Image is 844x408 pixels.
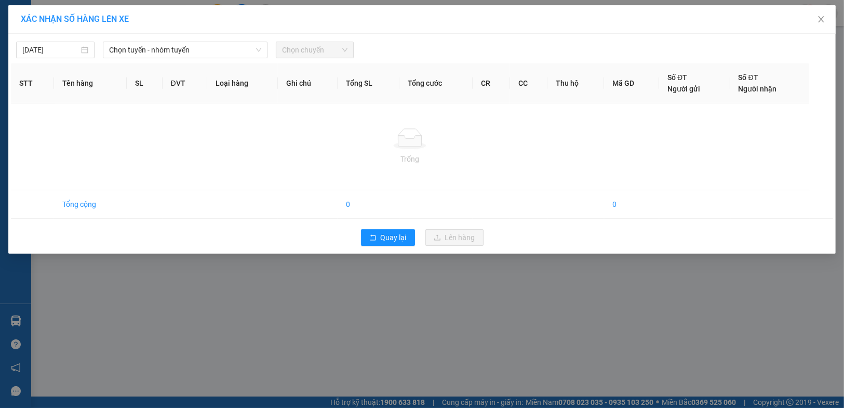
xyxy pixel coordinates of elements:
th: Tên hàng [54,63,126,103]
span: Số ĐT [739,73,758,82]
th: Tổng SL [338,63,399,103]
th: Ghi chú [278,63,338,103]
li: Hotline: 1900 8153 [97,38,434,51]
th: CR [473,63,510,103]
span: Số ĐT [667,73,687,82]
span: Người nhận [739,85,777,93]
th: STT [11,63,54,103]
span: close [817,15,825,23]
span: Chọn chuyến [282,42,348,58]
th: Mã GD [604,63,659,103]
span: Người gửi [667,85,700,93]
span: rollback [369,234,377,242]
span: XÁC NHẬN SỐ HÀNG LÊN XE [21,14,129,24]
td: Tổng cộng [54,190,126,219]
b: GỬI : PV Trảng Bàng [13,75,142,93]
span: down [256,47,262,53]
th: CC [510,63,547,103]
th: Loại hàng [207,63,278,103]
th: Tổng cước [399,63,473,103]
td: 0 [604,190,659,219]
td: 0 [338,190,399,219]
input: 14/10/2025 [22,44,79,56]
li: [STREET_ADDRESS][PERSON_NAME]. [GEOGRAPHIC_DATA], Tỉnh [GEOGRAPHIC_DATA] [97,25,434,38]
th: SL [127,63,163,103]
th: Thu hộ [547,63,604,103]
th: ĐVT [163,63,207,103]
div: Trống [19,153,801,165]
button: Close [807,5,836,34]
img: logo.jpg [13,13,65,65]
span: Chọn tuyến - nhóm tuyến [109,42,261,58]
button: uploadLên hàng [425,229,484,246]
button: rollbackQuay lại [361,229,415,246]
span: Quay lại [381,232,407,243]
